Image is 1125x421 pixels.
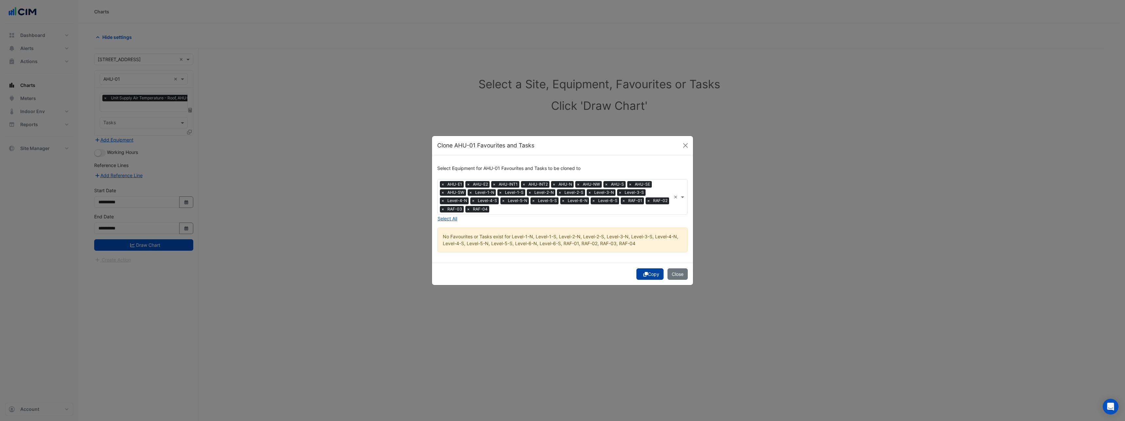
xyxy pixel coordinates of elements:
[560,197,566,204] span: ×
[468,189,474,196] span: ×
[593,189,615,196] span: Level-3-N
[609,181,626,188] span: AHU-S
[503,189,525,196] span: Level-1-S
[530,197,536,204] span: ×
[437,215,458,222] button: Select All
[470,197,476,204] span: ×
[633,181,652,188] span: AHU-SE
[557,181,574,188] span: AHU-N
[536,197,559,204] span: Level-5-S
[446,189,466,196] span: AHU-SW
[471,206,489,212] span: RAF-04
[465,206,471,212] span: ×
[446,206,464,212] span: RAF-03
[581,181,602,188] span: AHU-NW
[621,197,627,204] span: ×
[627,181,633,188] span: ×
[667,268,688,280] button: Close
[603,181,609,188] span: ×
[563,189,585,196] span: Level-2-S
[521,181,527,188] span: ×
[497,181,519,188] span: AHU-INT1
[636,268,664,280] button: Copy
[474,189,496,196] span: Level-1-N
[506,197,529,204] span: Level-5-N
[617,189,623,196] span: ×
[497,189,503,196] span: ×
[575,181,581,188] span: ×
[446,181,464,188] span: AHU-E1
[527,189,533,196] span: ×
[437,166,688,171] h6: Select Equipment for AHU-01 Favourites and Tasks to be cloned to
[674,194,679,200] span: Clear
[446,197,469,204] span: Level-4-N
[440,206,446,212] span: ×
[651,197,669,204] span: RAF-02
[551,181,557,188] span: ×
[437,141,534,150] h5: Clone AHU-01 Favourites and Tasks
[681,141,690,150] button: Close
[491,181,497,188] span: ×
[440,181,446,188] span: ×
[471,181,490,188] span: AHU-E2
[566,197,589,204] span: Level-6-N
[527,181,549,188] span: AHU-INT2
[500,197,506,204] span: ×
[440,189,446,196] span: ×
[597,197,619,204] span: Level-6-S
[476,197,499,204] span: Level-4-S
[440,197,446,204] span: ×
[646,197,651,204] span: ×
[587,189,593,196] span: ×
[623,189,646,196] span: Level-3-S
[533,189,555,196] span: Level-2-N
[591,197,597,204] span: ×
[1103,399,1118,414] div: Open Intercom Messenger
[437,227,688,252] ngb-alert: No Favourites or Tasks exist for Level-1-N, Level-1-S, Level-2-N, Level-2-S, Level-3-N, Level-3-S...
[465,181,471,188] span: ×
[557,189,563,196] span: ×
[627,197,644,204] span: RAF-01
